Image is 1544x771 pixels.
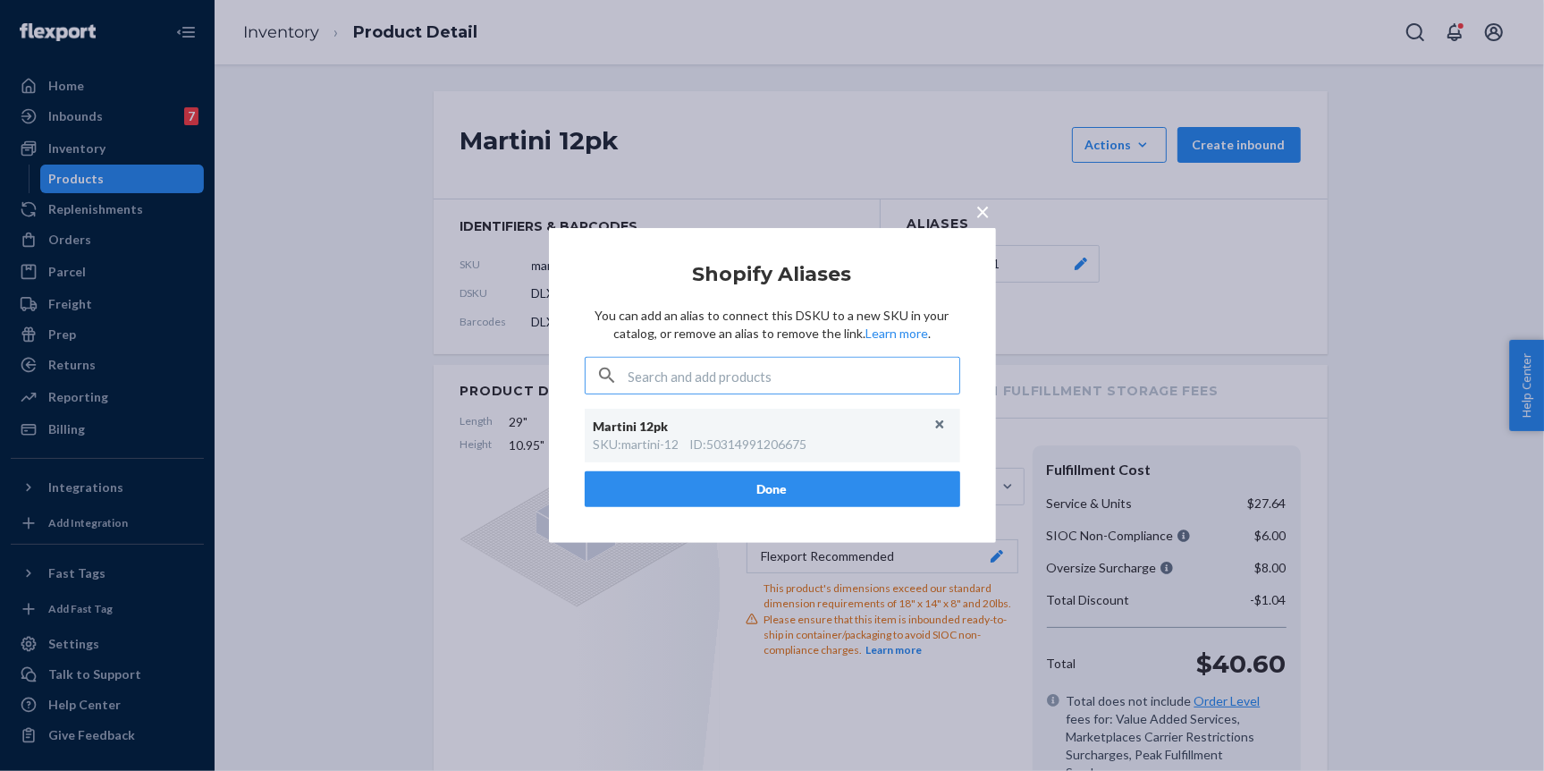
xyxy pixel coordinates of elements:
[594,436,679,453] div: SKU : martini-12
[690,436,807,453] div: ID : 50314991206675
[629,358,959,394] input: Search and add products
[926,411,953,438] button: Unlink
[585,264,960,285] h2: Shopify Aliases
[585,307,960,343] p: You can add an alias to connect this DSKU to a new SKU in your catalog, or remove an alias to rem...
[976,196,991,226] span: ×
[865,326,928,341] a: Learn more
[585,471,960,507] button: Done
[594,418,933,436] div: Martini 12pk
